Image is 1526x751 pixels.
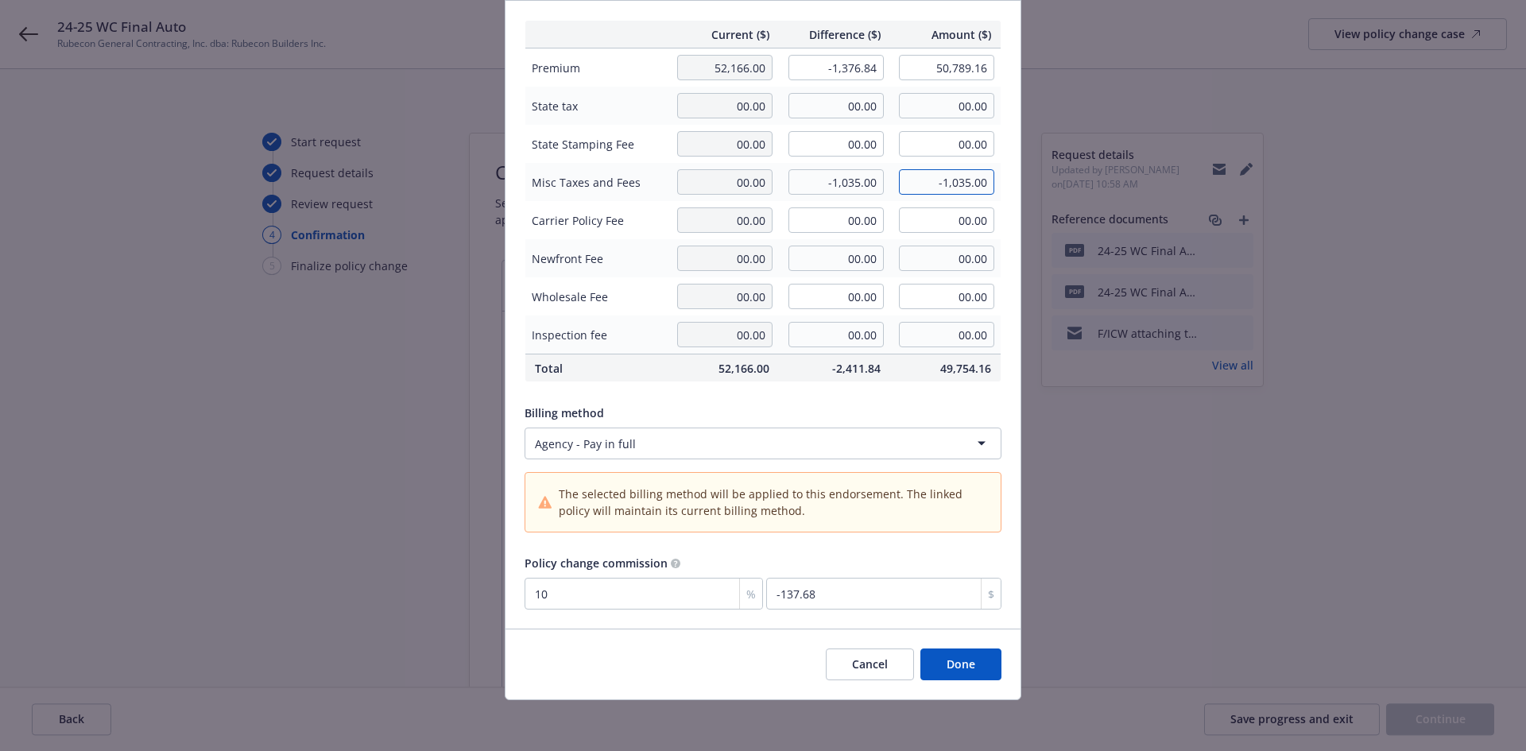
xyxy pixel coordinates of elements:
[532,212,661,229] span: Carrier Policy Fee
[532,288,661,305] span: Wholesale Fee
[900,26,992,43] span: Amount ($)
[677,360,769,377] span: 52,166.00
[525,556,668,571] span: Policy change commission
[788,26,881,43] span: Difference ($)
[988,586,994,602] span: $
[920,648,1001,680] button: Done
[900,360,992,377] span: 49,754.16
[532,60,661,76] span: Premium
[746,586,756,602] span: %
[677,26,769,43] span: Current ($)
[532,174,661,191] span: Misc Taxes and Fees
[535,360,658,377] span: Total
[826,648,914,680] button: Cancel
[525,405,604,420] span: Billing method
[559,486,988,519] span: The selected billing method will be applied to this endorsement. The linked policy will maintain ...
[532,327,661,343] span: Inspection fee
[532,250,661,267] span: Newfront Fee
[532,136,661,153] span: State Stamping Fee
[532,98,661,114] span: State tax
[788,360,881,377] span: -2,411.84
